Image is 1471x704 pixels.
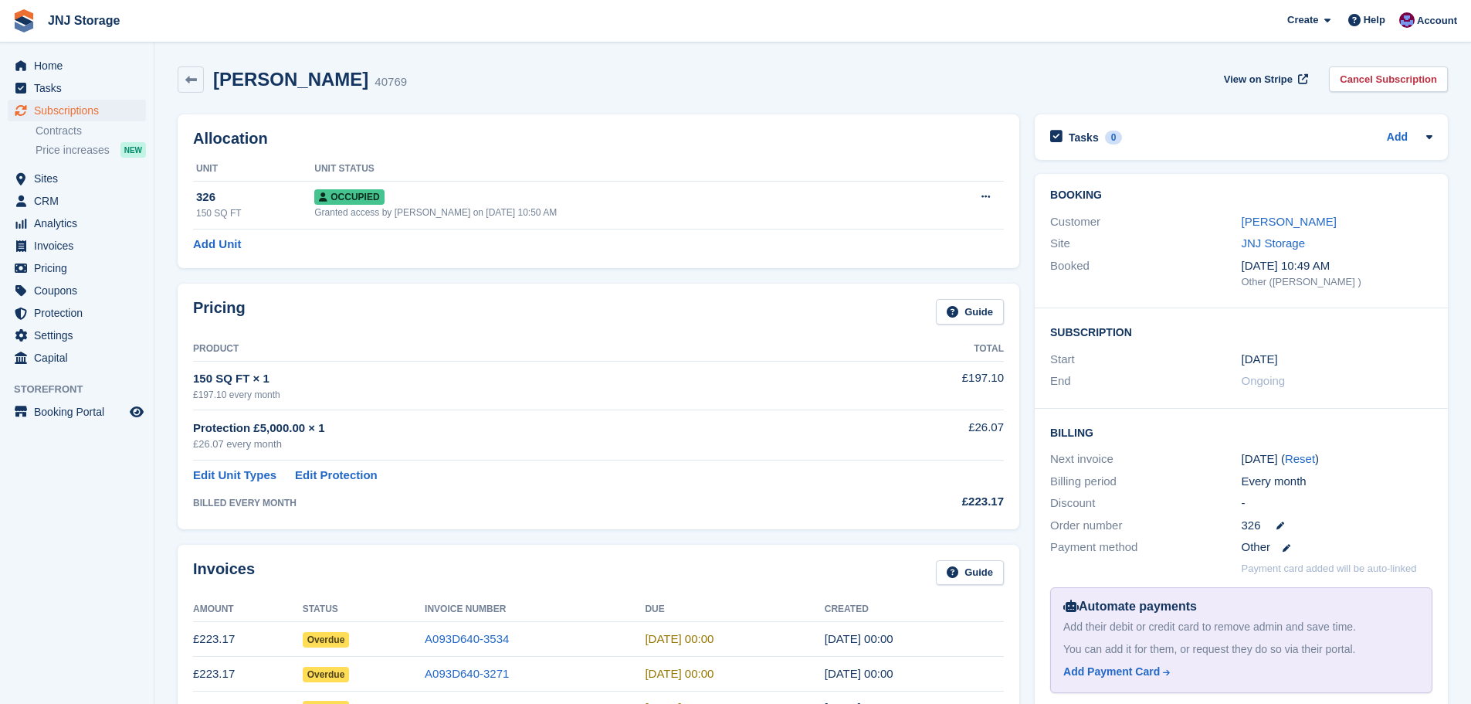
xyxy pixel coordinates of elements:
[1242,274,1432,290] div: Other ([PERSON_NAME] )
[1242,236,1306,250] a: JNJ Storage
[193,437,854,452] div: £26.07 every month
[34,302,127,324] span: Protection
[1050,495,1241,512] div: Discount
[8,190,146,212] a: menu
[120,142,146,158] div: NEW
[193,370,854,388] div: 150 SQ FT × 1
[854,410,1004,461] td: £26.07
[1224,72,1293,87] span: View on Stripe
[8,257,146,279] a: menu
[1287,12,1318,28] span: Create
[854,337,1004,362] th: Total
[854,493,1004,511] div: £223.17
[1050,189,1432,202] h2: Booking
[193,560,255,586] h2: Invoices
[1242,215,1337,228] a: [PERSON_NAME]
[1050,372,1241,390] div: End
[1242,495,1432,512] div: -
[645,597,824,622] th: Due
[303,632,350,648] span: Overdue
[1399,12,1415,28] img: Jonathan Scrase
[34,235,127,257] span: Invoices
[193,388,854,402] div: £197.10 every month
[1242,517,1261,535] span: 326
[1063,664,1413,680] a: Add Payment Card
[8,302,146,324] a: menu
[34,190,127,212] span: CRM
[193,157,314,182] th: Unit
[34,100,127,121] span: Subscriptions
[193,337,854,362] th: Product
[1050,517,1241,535] div: Order number
[34,280,127,301] span: Coupons
[1050,539,1241,556] div: Payment method
[196,206,314,220] div: 150 SQ FT
[193,236,241,253] a: Add Unit
[1218,66,1311,92] a: View on Stripe
[34,213,127,234] span: Analytics
[14,382,154,397] span: Storefront
[825,632,893,645] time: 2025-08-13 23:00:29 UTC
[193,657,303,692] td: £223.17
[8,401,146,423] a: menu
[1242,473,1432,491] div: Every month
[8,100,146,121] a: menu
[1050,257,1241,290] div: Booked
[36,141,146,158] a: Price increases NEW
[1050,424,1432,440] h2: Billing
[936,560,1004,586] a: Guide
[1242,374,1286,387] span: Ongoing
[1364,12,1385,28] span: Help
[1069,131,1099,145] h2: Tasks
[1050,473,1241,491] div: Billing period
[375,73,407,91] div: 40769
[295,467,378,485] a: Edit Protection
[1387,129,1408,147] a: Add
[8,347,146,369] a: menu
[193,597,303,622] th: Amount
[1063,597,1419,616] div: Automate payments
[36,143,110,158] span: Price increases
[34,77,127,99] span: Tasks
[1050,351,1241,369] div: Start
[314,189,384,205] span: Occupied
[193,467,276,485] a: Edit Unit Types
[8,213,146,234] a: menu
[193,130,1004,148] h2: Allocation
[303,667,350,682] span: Overdue
[1329,66,1448,92] a: Cancel Subscription
[1063,664,1160,680] div: Add Payment Card
[193,299,246,325] h2: Pricing
[193,622,303,657] td: £223.17
[1242,539,1432,556] div: Other
[1063,641,1419,658] div: You can add it for them, or request they do so via their portal.
[34,325,127,346] span: Settings
[314,206,923,219] div: Granted access by [PERSON_NAME] on [DATE] 10:50 AM
[1242,257,1432,275] div: [DATE] 10:49 AM
[1242,451,1432,468] div: [DATE] ( )
[1050,324,1432,339] h2: Subscription
[193,496,854,510] div: BILLED EVERY MONTH
[1050,235,1241,253] div: Site
[34,257,127,279] span: Pricing
[1242,351,1278,369] time: 2024-06-13 23:00:00 UTC
[34,347,127,369] span: Capital
[1063,619,1419,635] div: Add their debit or credit card to remove admin and save time.
[8,55,146,77] a: menu
[8,280,146,301] a: menu
[425,632,509,645] a: A093D640-3534
[1242,561,1417,576] p: Payment card added will be auto-linked
[645,632,713,645] time: 2025-08-14 23:00:00 UTC
[825,667,893,680] time: 2025-07-13 23:00:25 UTC
[12,9,36,32] img: stora-icon-8386f47178a22dfd0bd8f6a31ec36ba5ce8667c1dd55bd0f319d3a0aa187defe.svg
[193,420,854,437] div: Protection £5,000.00 × 1
[34,168,127,189] span: Sites
[1285,452,1315,465] a: Reset
[196,189,314,206] div: 326
[303,597,425,622] th: Status
[8,235,146,257] a: menu
[34,401,127,423] span: Booking Portal
[8,77,146,99] a: menu
[8,168,146,189] a: menu
[645,667,713,680] time: 2025-07-14 23:00:00 UTC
